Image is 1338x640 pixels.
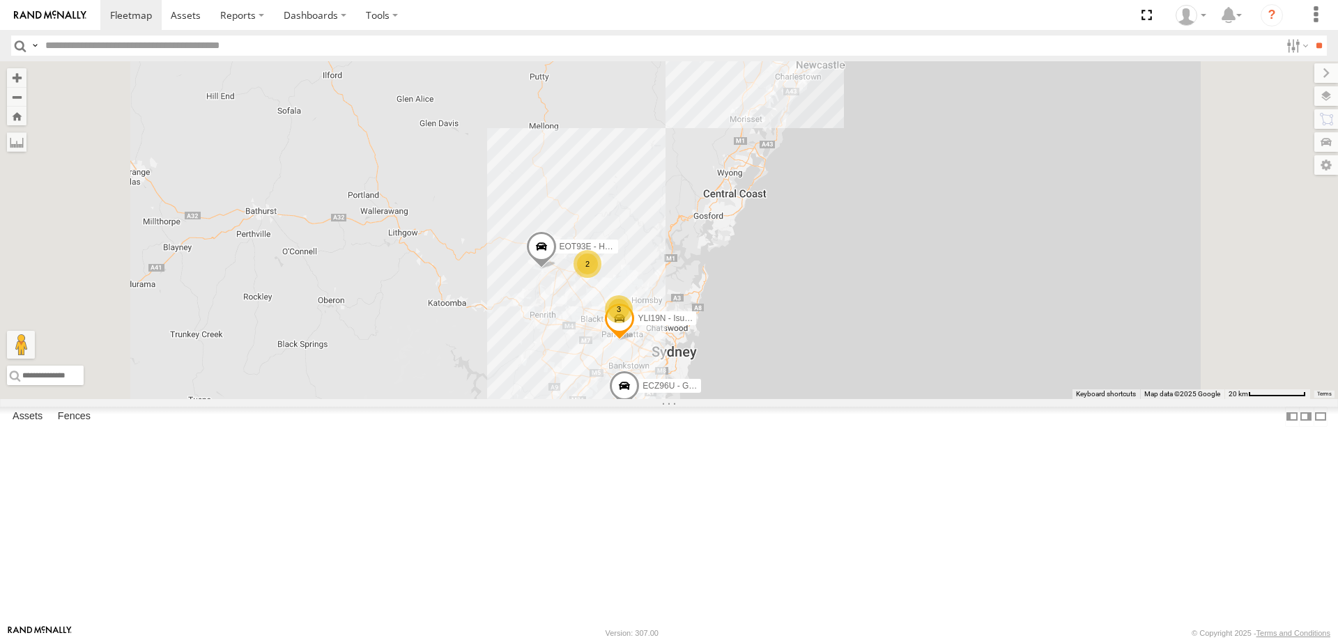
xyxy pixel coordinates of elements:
[8,626,72,640] a: Visit our Website
[1076,389,1136,399] button: Keyboard shortcuts
[1192,629,1330,637] div: © Copyright 2025 -
[605,295,633,323] div: 3
[7,107,26,125] button: Zoom Home
[51,407,98,426] label: Fences
[1229,390,1248,398] span: 20 km
[7,331,35,359] button: Drag Pegman onto the map to open Street View
[1285,407,1299,427] label: Dock Summary Table to the Left
[1299,407,1313,427] label: Dock Summary Table to the Right
[14,10,86,20] img: rand-logo.svg
[643,381,721,391] span: ECZ96U - Great Wall
[1314,407,1328,427] label: Hide Summary Table
[7,132,26,152] label: Measure
[574,250,601,278] div: 2
[6,407,49,426] label: Assets
[638,313,719,323] span: YLI19N - Isuzu DMAX
[1256,629,1330,637] a: Terms and Conditions
[1224,389,1310,399] button: Map Scale: 20 km per 79 pixels
[1281,36,1311,56] label: Search Filter Options
[606,629,659,637] div: Version: 307.00
[7,68,26,87] button: Zoom in
[1317,391,1332,397] a: Terms (opens in new tab)
[1261,4,1283,26] i: ?
[1171,5,1211,26] div: Tom Tozer
[29,36,40,56] label: Search Query
[560,242,622,251] span: EOT93E - HiAce
[7,87,26,107] button: Zoom out
[1144,390,1220,398] span: Map data ©2025 Google
[1314,155,1338,175] label: Map Settings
